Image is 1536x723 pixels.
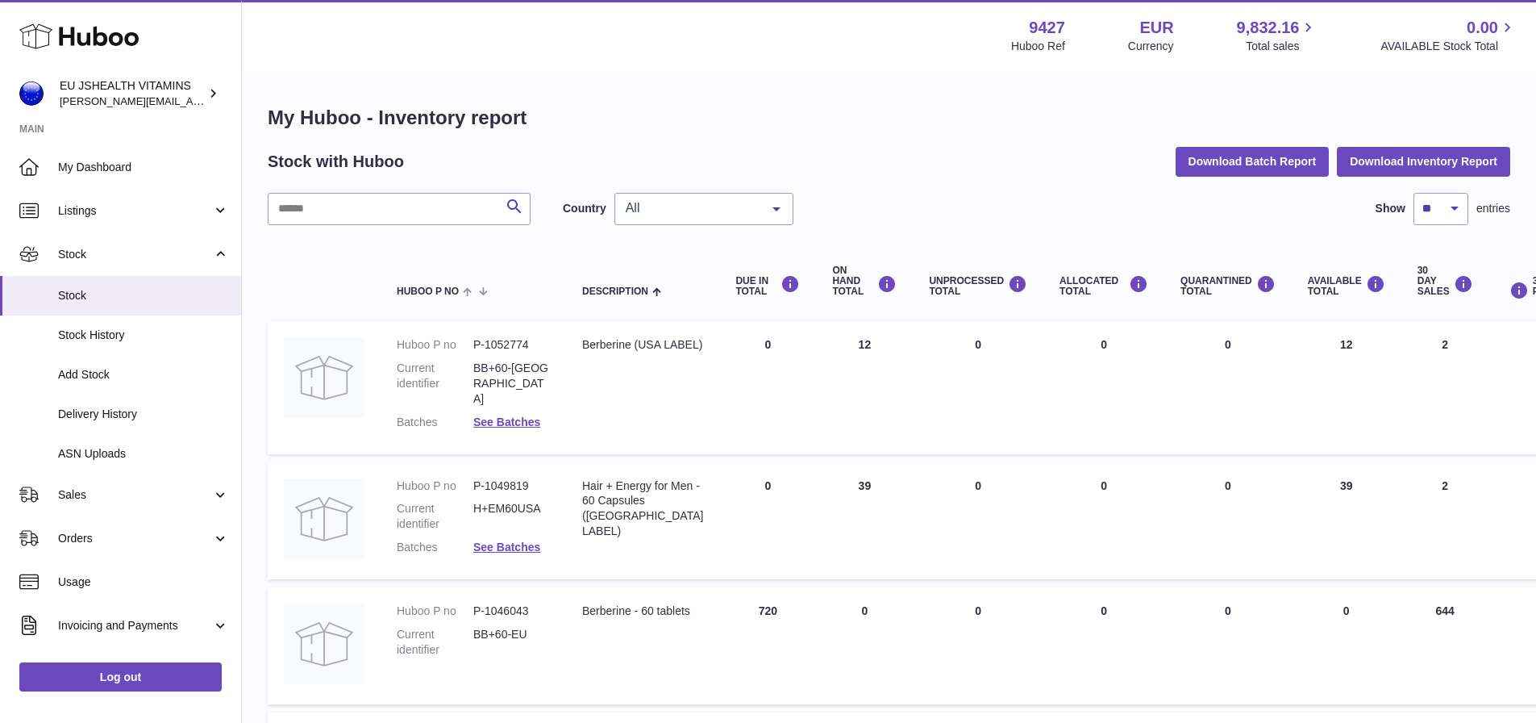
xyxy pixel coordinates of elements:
dd: P-1049819 [473,479,550,494]
div: QUARANTINED Total [1180,275,1276,297]
td: 39 [1292,462,1401,580]
div: Berberine - 60 tablets [582,604,703,619]
span: Sales [58,487,212,503]
td: 0 [719,321,816,453]
dd: P-1046043 [473,604,550,619]
td: 0 [719,462,816,580]
dt: Current identifier [397,501,473,532]
td: 2 [1401,462,1489,580]
td: 0 [1043,321,1164,453]
div: UNPROCESSED Total [929,275,1027,297]
button: Download Batch Report [1176,147,1330,176]
span: 0 [1225,479,1231,492]
a: 9,832.16 Total sales [1237,17,1318,54]
a: See Batches [473,416,540,428]
span: Listings [58,203,212,219]
dd: BB+60-EU [473,627,550,658]
div: EU JSHEALTH VITAMINS [60,78,205,109]
span: Invoicing and Payments [58,618,212,633]
td: 0 [913,462,1043,580]
td: 644 [1401,587,1489,704]
div: Currency [1128,39,1174,54]
td: 0 [1292,587,1401,704]
td: 0 [816,587,913,704]
strong: 9427 [1029,17,1065,39]
dt: Huboo P no [397,604,473,619]
span: Orders [58,531,212,546]
span: Huboo P no [397,286,459,297]
td: 2 [1401,321,1489,453]
td: 0 [913,587,1043,704]
span: Stock History [58,328,229,343]
a: 0.00 AVAILABLE Stock Total [1380,17,1517,54]
dt: Batches [397,540,473,555]
h2: Stock with Huboo [268,151,404,173]
div: Hair + Energy for Men - 60 Capsules ([GEOGRAPHIC_DATA] LABEL) [582,479,703,540]
div: Berberine (USA LABEL) [582,337,703,353]
div: AVAILABLE Total [1308,275,1385,297]
td: 12 [1292,321,1401,453]
strong: EUR [1139,17,1173,39]
span: AVAILABLE Stock Total [1380,39,1517,54]
span: 9,832.16 [1237,17,1300,39]
div: ON HAND Total [832,265,897,298]
dt: Batches [397,415,473,430]
span: Usage [58,575,229,590]
div: DUE IN TOTAL [735,275,800,297]
span: My Dashboard [58,160,229,175]
span: Stock [58,288,229,303]
div: 30 DAY SALES [1417,265,1473,298]
dd: BB+60-[GEOGRAPHIC_DATA] [473,361,550,407]
span: 0 [1225,604,1231,617]
img: product image [284,604,364,684]
span: 0.00 [1467,17,1498,39]
span: entries [1476,201,1510,216]
img: product image [284,337,364,418]
label: Country [563,201,606,216]
td: 0 [913,321,1043,453]
td: 0 [1043,462,1164,580]
dt: Current identifier [397,627,473,658]
div: Huboo Ref [1011,39,1065,54]
td: 12 [816,321,913,453]
dd: H+EM60USA [473,501,550,532]
td: 720 [719,587,816,704]
label: Show [1376,201,1405,216]
dt: Huboo P no [397,337,473,353]
a: Log out [19,662,222,692]
img: laura@jessicasepel.com [19,81,44,106]
div: ALLOCATED Total [1059,275,1148,297]
span: Description [582,286,648,297]
dd: P-1052774 [473,337,550,353]
dt: Current identifier [397,361,473,407]
span: Total sales [1246,39,1317,54]
button: Download Inventory Report [1337,147,1510,176]
span: [PERSON_NAME][EMAIL_ADDRESS][DOMAIN_NAME] [60,94,323,107]
span: Delivery History [58,407,229,422]
span: ASN Uploads [58,446,229,462]
span: 0 [1225,338,1231,351]
span: All [622,200,760,216]
img: product image [284,479,364,559]
dt: Huboo P no [397,479,473,494]
td: 39 [816,462,913,580]
a: See Batches [473,541,540,554]
span: Stock [58,247,212,262]
span: Add Stock [58,367,229,382]
h1: My Huboo - Inventory report [268,105,1510,131]
td: 0 [1043,587,1164,704]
